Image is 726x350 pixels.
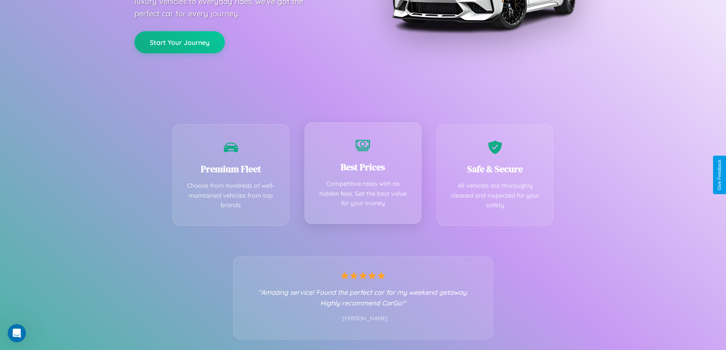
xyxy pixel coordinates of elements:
p: "Amazing service! Found the perfect car for my weekend getaway. Highly recommend CarGo!" [249,287,478,308]
p: Competitive rates with no hidden fees. Get the best value for your money [316,179,410,208]
iframe: Intercom live chat [8,324,26,342]
h3: Premium Fleet [184,163,278,175]
p: All vehicles are thoroughly cleaned and inspected for your safety [449,181,542,210]
h3: Best Prices [316,161,410,173]
div: Give Feedback [717,160,722,190]
button: Start Your Journey [135,31,225,53]
h3: Safe & Secure [449,163,542,175]
p: - [PERSON_NAME] [249,314,478,324]
p: Choose from hundreds of well-maintained vehicles from top brands [184,181,278,210]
